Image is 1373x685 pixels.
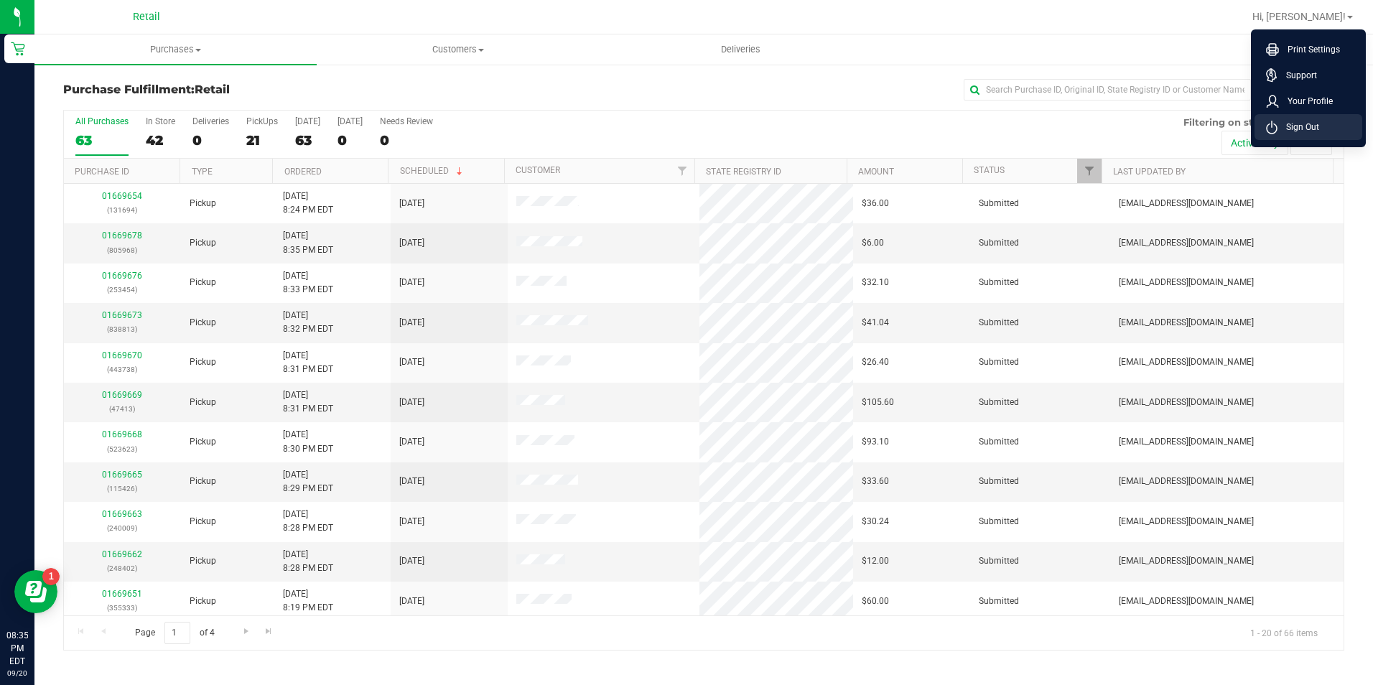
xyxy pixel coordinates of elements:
a: Purchase ID [75,167,129,177]
div: 0 [192,132,229,149]
a: Purchases [34,34,317,65]
span: Page of 4 [123,622,226,644]
span: Customers [317,43,598,56]
span: Submitted [979,316,1019,330]
span: Print Settings [1279,42,1340,57]
a: Filter [671,159,694,183]
span: [DATE] 8:29 PM EDT [283,468,333,495]
div: [DATE] [295,116,320,126]
span: [DATE] 8:24 PM EDT [283,190,333,217]
li: Sign Out [1255,114,1362,140]
span: [DATE] 8:30 PM EDT [283,428,333,455]
p: 08:35 PM EDT [6,629,28,668]
div: Deliveries [192,116,229,126]
a: Deliveries [600,34,882,65]
span: [DATE] 8:28 PM EDT [283,548,333,575]
a: 01669665 [102,470,142,480]
a: 01669673 [102,310,142,320]
a: 01669678 [102,230,142,241]
a: 01669670 [102,350,142,360]
span: $32.10 [862,276,889,289]
span: Submitted [979,515,1019,528]
a: Scheduled [400,166,465,176]
span: Pickup [190,554,216,568]
span: [EMAIL_ADDRESS][DOMAIN_NAME] [1119,236,1254,250]
span: [DATE] [399,276,424,289]
span: Pickup [190,276,216,289]
span: Sign Out [1277,120,1319,134]
span: 1 - 20 of 66 items [1239,622,1329,643]
a: 01669669 [102,390,142,400]
span: [DATE] [399,515,424,528]
a: Customer [516,165,560,175]
p: (248402) [73,561,172,575]
div: PickUps [246,116,278,126]
p: (355333) [73,601,172,615]
span: $41.04 [862,316,889,330]
span: [DATE] 8:31 PM EDT [283,388,333,416]
span: Submitted [979,554,1019,568]
span: $12.00 [862,554,889,568]
span: [EMAIL_ADDRESS][DOMAIN_NAME] [1119,355,1254,369]
a: 01669654 [102,191,142,201]
span: $93.10 [862,435,889,449]
a: 01669668 [102,429,142,439]
p: (838813) [73,322,172,336]
span: Submitted [979,276,1019,289]
span: [DATE] [399,316,424,330]
div: 0 [338,132,363,149]
span: $26.40 [862,355,889,369]
div: [DATE] [338,116,363,126]
span: Pickup [190,475,216,488]
a: Go to the last page [259,622,279,641]
span: [DATE] 8:33 PM EDT [283,269,333,297]
span: [EMAIL_ADDRESS][DOMAIN_NAME] [1119,396,1254,409]
p: (240009) [73,521,172,535]
span: Retail [195,83,230,96]
a: Status [974,165,1005,175]
div: 63 [295,132,320,149]
span: [DATE] 8:19 PM EDT [283,587,333,615]
span: Submitted [979,355,1019,369]
span: [EMAIL_ADDRESS][DOMAIN_NAME] [1119,316,1254,330]
span: Support [1277,68,1317,83]
span: [DATE] 8:31 PM EDT [283,349,333,376]
div: 0 [380,132,433,149]
a: Go to the next page [236,622,256,641]
span: $6.00 [862,236,884,250]
a: 01669676 [102,271,142,281]
a: Type [192,167,213,177]
a: Customers [317,34,599,65]
div: 42 [146,132,175,149]
input: 1 [164,622,190,644]
span: [DATE] 8:35 PM EDT [283,229,333,256]
span: [EMAIL_ADDRESS][DOMAIN_NAME] [1119,475,1254,488]
span: $33.60 [862,475,889,488]
p: 09/20 [6,668,28,679]
span: Deliveries [702,43,780,56]
button: Active only [1221,131,1288,155]
p: (805968) [73,243,172,257]
span: $36.00 [862,197,889,210]
span: [DATE] [399,355,424,369]
span: [EMAIL_ADDRESS][DOMAIN_NAME] [1119,197,1254,210]
span: Submitted [979,435,1019,449]
span: $105.60 [862,396,894,409]
span: [DATE] [399,595,424,608]
a: Filter [1077,159,1101,183]
h3: Purchase Fulfillment: [63,83,490,96]
span: Pickup [190,197,216,210]
p: (131694) [73,203,172,217]
span: Pickup [190,355,216,369]
a: Amount [858,167,894,177]
span: Retail [133,11,160,23]
span: Your Profile [1279,94,1333,108]
span: Submitted [979,197,1019,210]
p: (253454) [73,283,172,297]
span: Pickup [190,316,216,330]
div: All Purchases [75,116,129,126]
a: State Registry ID [706,167,781,177]
a: Ordered [284,167,322,177]
span: [DATE] 8:32 PM EDT [283,309,333,336]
